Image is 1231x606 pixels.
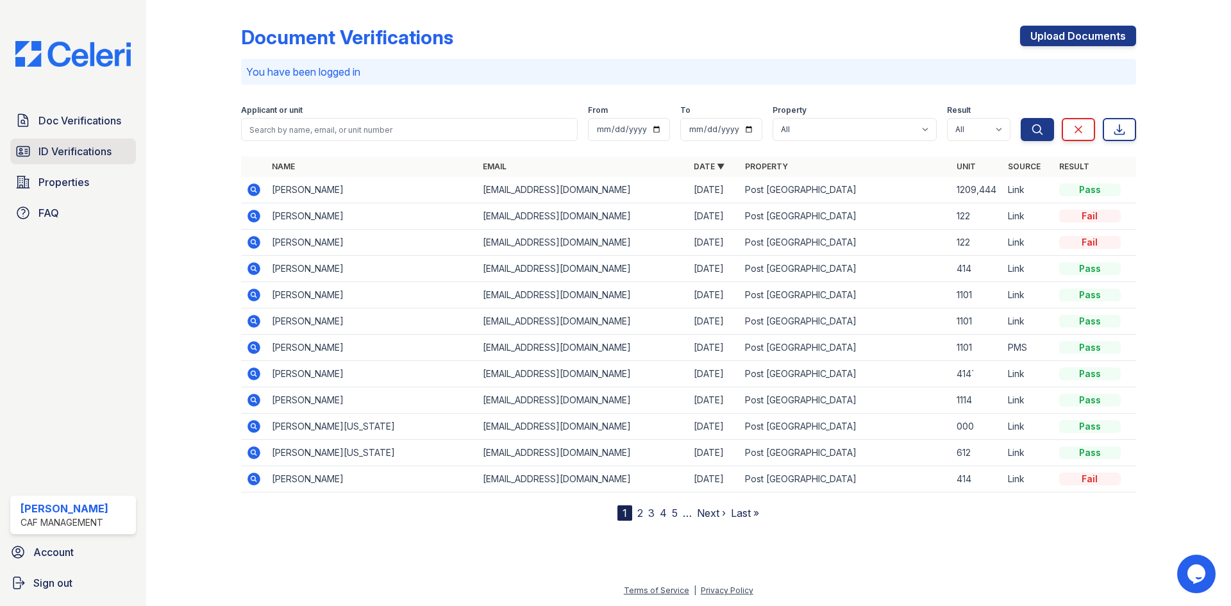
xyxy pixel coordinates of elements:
td: [PERSON_NAME] [267,335,478,361]
a: FAQ [10,200,136,226]
td: [EMAIL_ADDRESS][DOMAIN_NAME] [478,308,689,335]
td: Post [GEOGRAPHIC_DATA] [740,361,951,387]
span: FAQ [38,205,59,221]
div: Fail [1059,210,1121,223]
td: Post [GEOGRAPHIC_DATA] [740,387,951,414]
div: 1 [617,505,632,521]
div: Pass [1059,341,1121,354]
a: Sign out [5,570,141,596]
td: [DATE] [689,256,740,282]
td: Post [GEOGRAPHIC_DATA] [740,335,951,361]
td: [EMAIL_ADDRESS][DOMAIN_NAME] [478,466,689,492]
td: [PERSON_NAME][US_STATE] [267,440,478,466]
td: Post [GEOGRAPHIC_DATA] [740,203,951,230]
span: Doc Verifications [38,113,121,128]
td: 000 [951,414,1003,440]
td: Post [GEOGRAPHIC_DATA] [740,440,951,466]
div: Pass [1059,262,1121,275]
div: Pass [1059,315,1121,328]
a: Result [1059,162,1089,171]
a: Name [272,162,295,171]
div: Pass [1059,394,1121,407]
input: Search by name, email, or unit number [241,118,578,141]
label: Property [773,105,807,115]
a: Source [1008,162,1041,171]
span: Properties [38,174,89,190]
div: Pass [1059,420,1121,433]
td: Link [1003,466,1054,492]
td: Link [1003,177,1054,203]
td: Link [1003,282,1054,308]
td: [DATE] [689,387,740,414]
td: [PERSON_NAME] [267,387,478,414]
td: [PERSON_NAME] [267,361,478,387]
td: Link [1003,203,1054,230]
a: Upload Documents [1020,26,1136,46]
td: 414 [951,466,1003,492]
td: Link [1003,230,1054,256]
td: [EMAIL_ADDRESS][DOMAIN_NAME] [478,361,689,387]
td: 1101 [951,335,1003,361]
span: Sign out [33,575,72,591]
td: 414` [951,361,1003,387]
td: Post [GEOGRAPHIC_DATA] [740,414,951,440]
td: 1114 [951,387,1003,414]
td: [EMAIL_ADDRESS][DOMAIN_NAME] [478,414,689,440]
td: 1101 [951,282,1003,308]
td: [DATE] [689,414,740,440]
td: Post [GEOGRAPHIC_DATA] [740,177,951,203]
td: [DATE] [689,308,740,335]
td: Post [GEOGRAPHIC_DATA] [740,282,951,308]
div: Pass [1059,367,1121,380]
td: Link [1003,308,1054,335]
div: Pass [1059,289,1121,301]
span: ID Verifications [38,144,112,159]
td: [EMAIL_ADDRESS][DOMAIN_NAME] [478,387,689,414]
td: [DATE] [689,282,740,308]
td: [DATE] [689,335,740,361]
td: Link [1003,414,1054,440]
td: [DATE] [689,361,740,387]
div: Fail [1059,236,1121,249]
td: [EMAIL_ADDRESS][DOMAIN_NAME] [478,203,689,230]
td: [PERSON_NAME] [267,230,478,256]
a: Doc Verifications [10,108,136,133]
td: [DATE] [689,177,740,203]
a: Property [745,162,788,171]
a: 2 [637,507,643,519]
label: Applicant or unit [241,105,303,115]
label: Result [947,105,971,115]
td: [DATE] [689,203,740,230]
a: Date ▼ [694,162,724,171]
div: Pass [1059,183,1121,196]
a: 5 [672,507,678,519]
td: [DATE] [689,440,740,466]
a: 4 [660,507,667,519]
td: PMS [1003,335,1054,361]
p: You have been logged in [246,64,1131,80]
td: [DATE] [689,230,740,256]
td: 1101 [951,308,1003,335]
label: To [680,105,691,115]
a: ID Verifications [10,139,136,164]
div: [PERSON_NAME] [21,501,108,516]
td: [PERSON_NAME] [267,203,478,230]
label: From [588,105,608,115]
td: [PERSON_NAME] [267,282,478,308]
td: Post [GEOGRAPHIC_DATA] [740,466,951,492]
a: Email [483,162,507,171]
td: [EMAIL_ADDRESS][DOMAIN_NAME] [478,440,689,466]
div: Fail [1059,473,1121,485]
td: Link [1003,361,1054,387]
div: | [694,585,696,595]
div: Document Verifications [241,26,453,49]
a: Privacy Policy [701,585,753,595]
a: Terms of Service [624,585,689,595]
td: 122 [951,203,1003,230]
td: [DATE] [689,466,740,492]
td: [EMAIL_ADDRESS][DOMAIN_NAME] [478,177,689,203]
a: Unit [957,162,976,171]
td: [PERSON_NAME] [267,466,478,492]
a: Properties [10,169,136,195]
